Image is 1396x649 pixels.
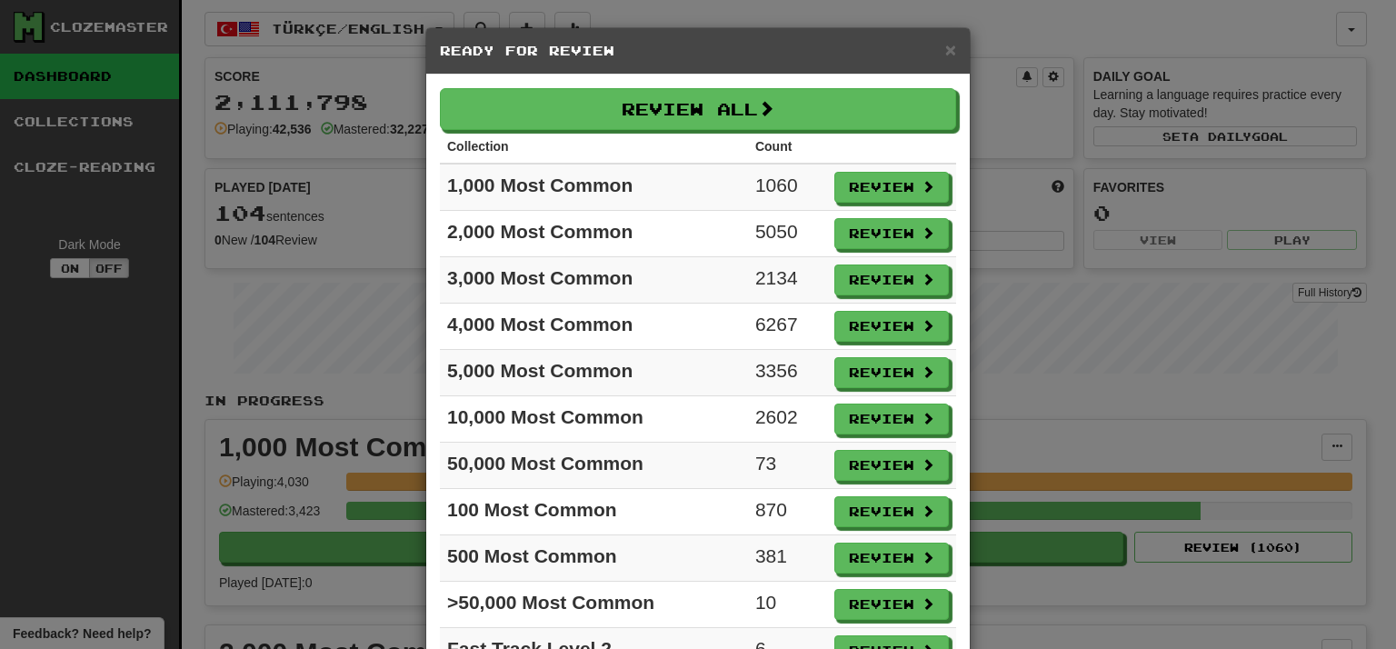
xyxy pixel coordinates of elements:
td: 73 [748,443,827,489]
td: 3,000 Most Common [440,257,748,304]
td: 870 [748,489,827,535]
button: Review [834,543,949,574]
td: 10 [748,582,827,628]
td: 381 [748,535,827,582]
td: 2134 [748,257,827,304]
th: Collection [440,130,748,164]
td: 50,000 Most Common [440,443,748,489]
td: 6267 [748,304,827,350]
td: 5,000 Most Common [440,350,748,396]
th: Count [748,130,827,164]
td: 1,000 Most Common [440,164,748,211]
h5: Ready for Review [440,42,956,60]
button: Review [834,311,949,342]
td: 3356 [748,350,827,396]
td: 10,000 Most Common [440,396,748,443]
td: 500 Most Common [440,535,748,582]
td: 1060 [748,164,827,211]
td: 2602 [748,396,827,443]
button: Review [834,357,949,388]
span: × [945,39,956,60]
button: Review [834,218,949,249]
td: >50,000 Most Common [440,582,748,628]
button: Review [834,404,949,434]
button: Review [834,496,949,527]
td: 5050 [748,211,827,257]
button: Review [834,172,949,203]
button: Close [945,40,956,59]
td: 4,000 Most Common [440,304,748,350]
td: 100 Most Common [440,489,748,535]
button: Review [834,450,949,481]
button: Review [834,589,949,620]
button: Review [834,265,949,295]
button: Review All [440,88,956,130]
td: 2,000 Most Common [440,211,748,257]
